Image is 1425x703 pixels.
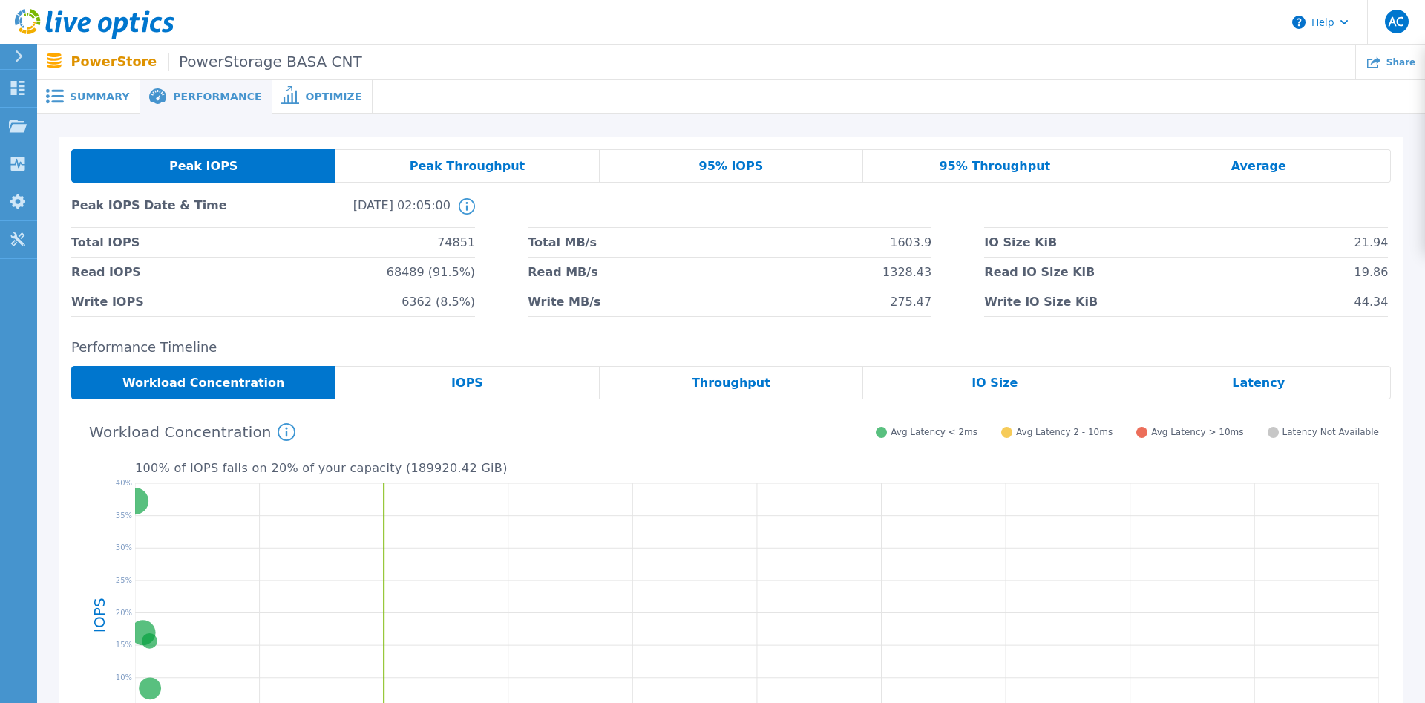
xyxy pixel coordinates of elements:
[1354,287,1389,316] span: 44.34
[71,53,362,71] p: PowerStore
[882,258,931,287] span: 1328.43
[1282,427,1379,438] span: Latency Not Available
[984,258,1095,287] span: Read IO Size KiB
[387,258,475,287] span: 68489 (91.5%)
[939,160,1050,172] span: 95% Throughput
[1389,16,1403,27] span: AC
[122,377,285,389] span: Workload Concentration
[71,198,261,227] span: Peak IOPS Date & Time
[116,543,132,552] text: 30%
[410,160,525,172] span: Peak Throughput
[89,423,295,441] h4: Workload Concentration
[135,462,1379,475] p: 100 % of IOPS falls on 20 % of your capacity ( 189920.42 GiB )
[402,287,475,316] span: 6362 (8.5%)
[890,228,931,257] span: 1603.9
[116,673,132,681] text: 10%
[984,228,1057,257] span: IO Size KiB
[972,377,1018,389] span: IO Size
[1232,377,1285,389] span: Latency
[70,91,129,102] span: Summary
[71,228,140,257] span: Total IOPS
[92,559,107,670] h4: IOPS
[169,160,237,172] span: Peak IOPS
[71,340,1391,356] h2: Performance Timeline
[305,91,361,102] span: Optimize
[261,198,450,227] span: [DATE] 02:05:00
[1231,160,1286,172] span: Average
[1016,427,1113,438] span: Avg Latency 2 - 10ms
[891,427,977,438] span: Avg Latency < 2ms
[1386,58,1415,67] span: Share
[699,160,764,172] span: 95% IOPS
[1354,228,1389,257] span: 21.94
[451,377,483,389] span: IOPS
[890,287,931,316] span: 275.47
[71,287,144,316] span: Write IOPS
[116,479,132,487] text: 40%
[168,53,362,71] span: PowerStorage BASA CNT
[528,258,597,287] span: Read MB/s
[71,258,141,287] span: Read IOPS
[984,287,1098,316] span: Write IO Size KiB
[528,228,597,257] span: Total MB/s
[173,91,261,102] span: Performance
[116,511,132,519] text: 35%
[1354,258,1389,287] span: 19.86
[437,228,475,257] span: 74851
[1151,427,1243,438] span: Avg Latency > 10ms
[528,287,600,316] span: Write MB/s
[692,377,770,389] span: Throughput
